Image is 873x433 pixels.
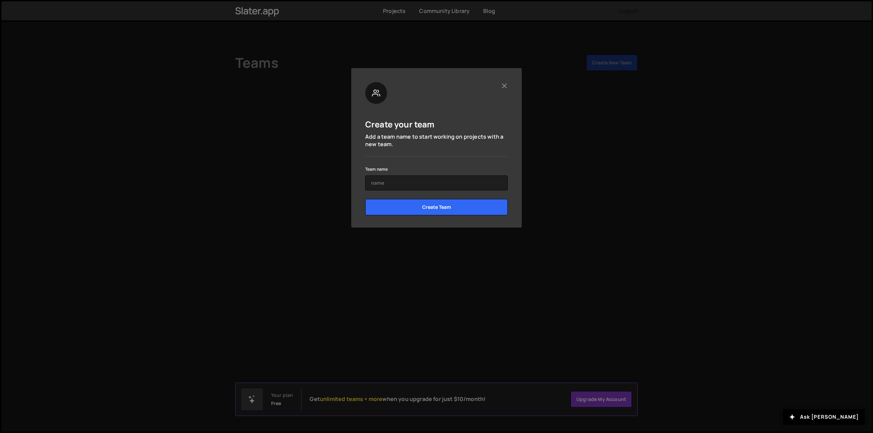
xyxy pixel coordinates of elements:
[365,166,388,173] label: Team name
[365,199,508,215] input: Create Team
[365,133,508,148] p: Add a team name to start working on projects with a new team.
[501,82,508,89] button: Close
[365,175,508,190] input: name
[365,119,435,129] h5: Create your team
[783,409,865,425] button: Ask [PERSON_NAME]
